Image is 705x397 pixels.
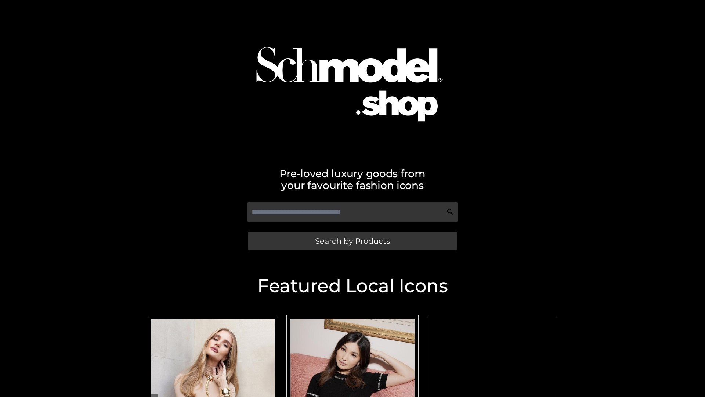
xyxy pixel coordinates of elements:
[143,168,562,191] h2: Pre-loved luxury goods from your favourite fashion icons
[248,232,457,250] a: Search by Products
[446,208,454,215] img: Search Icon
[315,237,390,245] span: Search by Products
[143,277,562,295] h2: Featured Local Icons​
